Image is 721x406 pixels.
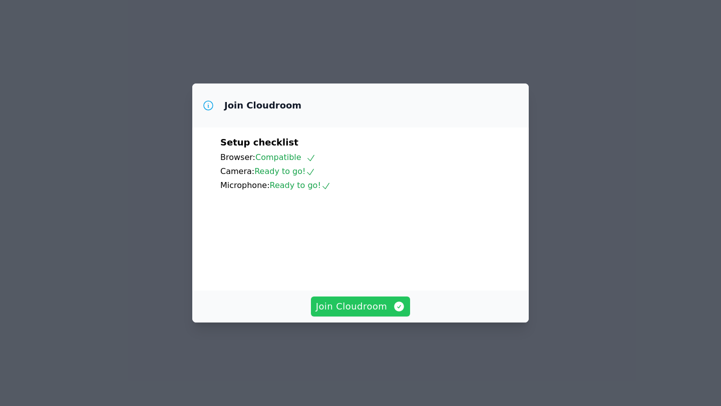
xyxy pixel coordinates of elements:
span: Camera: [220,166,254,176]
h3: Join Cloudroom [224,99,301,111]
span: Ready to go! [254,166,315,176]
span: Microphone: [220,180,270,190]
span: Compatible [255,152,316,162]
span: Browser: [220,152,255,162]
span: Ready to go! [270,180,331,190]
span: Join Cloudroom [316,299,406,313]
span: Setup checklist [220,137,298,147]
button: Join Cloudroom [311,296,411,316]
